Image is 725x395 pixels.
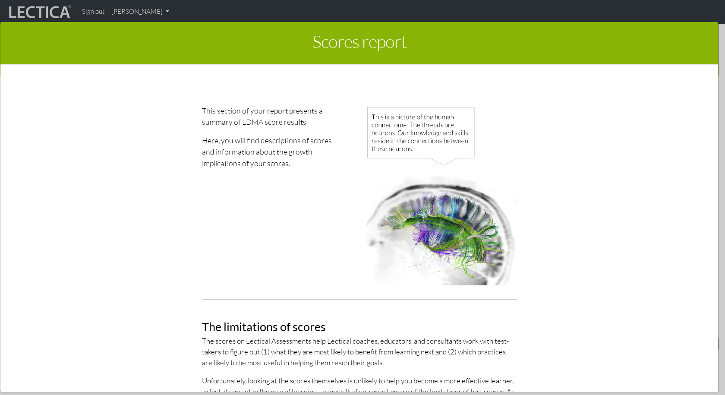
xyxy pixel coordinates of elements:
[7,28,712,58] h1: Scores report
[202,135,339,169] p: Here, you will find descriptions of scores and information about the growth implications of your ...
[202,335,517,368] p: The scores on Lectical Assessments help Lectical coaches, educators, and consultants work with te...
[202,105,339,128] p: This section of your report presents a summary of LDMA score results
[202,320,517,333] h2: The limitations of scores
[366,105,517,285] img: Human connectome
